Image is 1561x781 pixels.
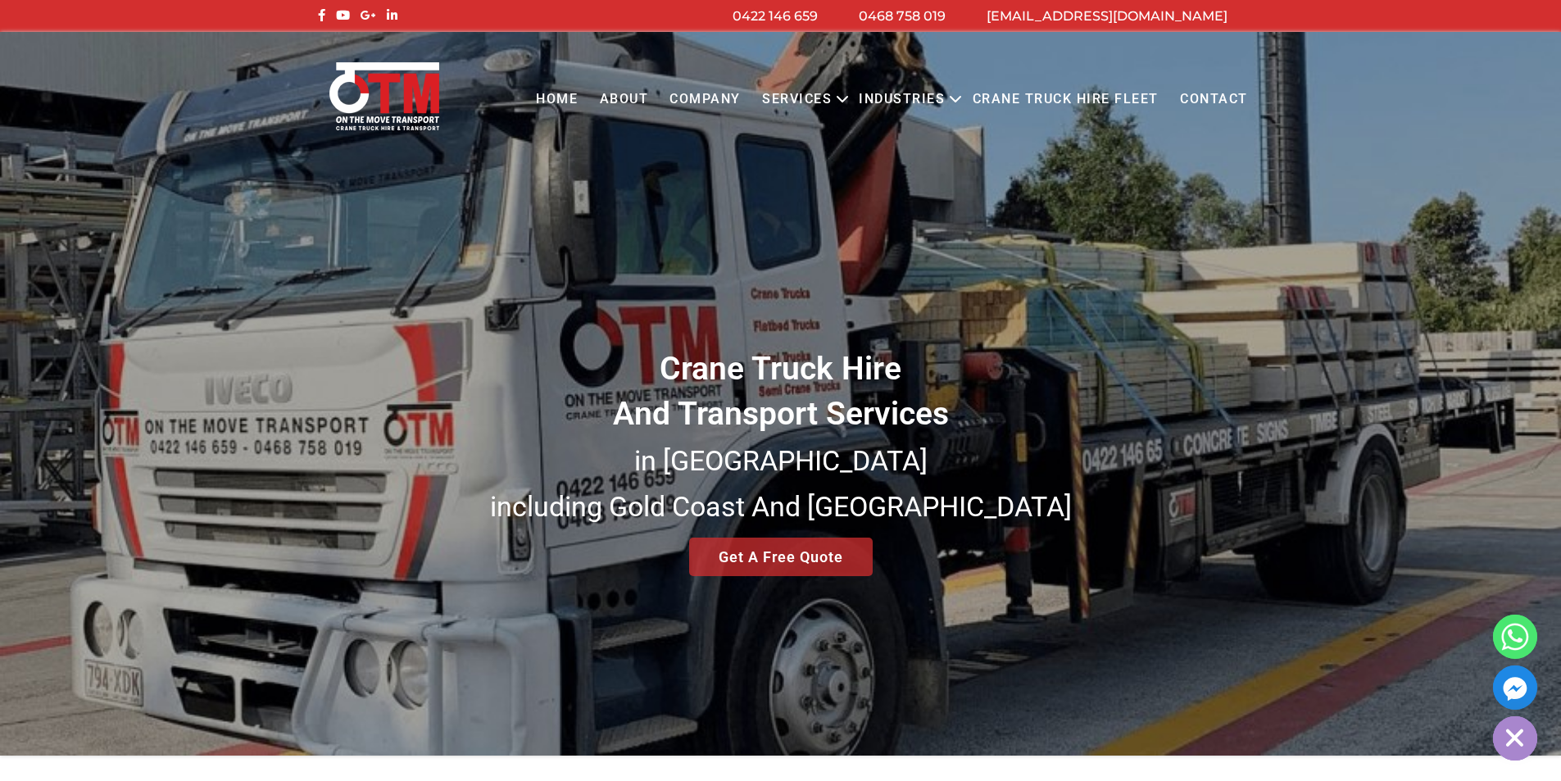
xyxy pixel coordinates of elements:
[733,8,818,24] a: 0422 146 659
[987,8,1227,24] a: [EMAIL_ADDRESS][DOMAIN_NAME]
[525,77,588,122] a: Home
[689,538,873,576] a: Get A Free Quote
[961,77,1168,122] a: Crane Truck Hire Fleet
[751,77,842,122] a: Services
[1493,665,1537,710] a: Facebook_Messenger
[490,444,1072,523] small: in [GEOGRAPHIC_DATA] including Gold Coast And [GEOGRAPHIC_DATA]
[848,77,955,122] a: Industries
[659,77,751,122] a: COMPANY
[1169,77,1259,122] a: Contact
[1493,615,1537,659] a: Whatsapp
[859,8,946,24] a: 0468 758 019
[588,77,659,122] a: About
